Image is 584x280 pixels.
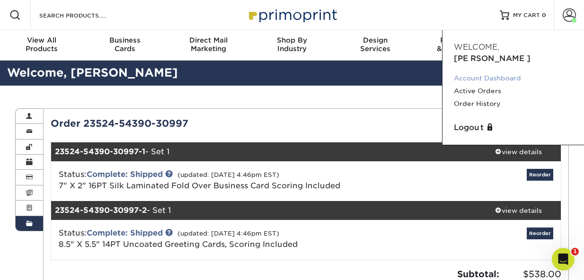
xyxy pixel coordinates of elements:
[87,170,163,179] a: Complete: Shipped
[51,201,476,220] div: - Set 1
[250,36,334,53] div: Industry
[476,206,561,215] div: view details
[334,36,417,53] div: Services
[83,36,167,53] div: Cards
[476,201,561,220] a: view details
[167,36,250,44] span: Direct Mail
[454,122,573,133] a: Logout
[476,142,561,161] a: view details
[334,30,417,61] a: DesignServices
[552,248,575,271] iframe: Intercom live chat
[59,181,340,190] a: 7" X 2" 16PT Silk Laminated Fold Over Business Card Scoring Included
[52,227,391,250] div: Status:
[55,206,147,215] strong: 23524-54390-30997-2
[417,30,500,61] a: Resources& Templates
[417,36,500,44] span: Resources
[454,54,531,63] span: [PERSON_NAME]
[417,36,500,53] div: & Templates
[177,171,279,178] small: (updated: [DATE] 4:46pm EST)
[167,36,250,53] div: Marketing
[542,12,546,18] span: 0
[457,269,499,279] strong: Subtotal:
[454,72,573,85] a: Account Dashboard
[177,230,279,237] small: (updated: [DATE] 4:46pm EST)
[2,251,80,277] iframe: Google Customer Reviews
[38,9,131,21] input: SEARCH PRODUCTS.....
[83,30,167,61] a: BusinessCards
[476,147,561,157] div: view details
[51,142,476,161] div: - Set 1
[55,147,145,156] strong: 23524-54390-30997-1
[83,36,167,44] span: Business
[250,30,334,61] a: Shop ByIndustry
[87,228,163,237] a: Complete: Shipped
[250,36,334,44] span: Shop By
[59,240,298,249] a: 8.5" X 5.5" 14PT Uncoated Greeting Cards, Scoring Included
[527,169,553,181] a: Reorder
[454,43,499,52] span: Welcome,
[167,30,250,61] a: Direct MailMarketing
[44,116,306,131] div: Order 23524-54390-30997
[513,11,540,19] span: MY CART
[52,169,391,192] div: Status:
[454,97,573,110] a: Order History
[245,5,339,25] img: Primoprint
[334,36,417,44] span: Design
[571,248,579,255] span: 1
[454,85,573,97] a: Active Orders
[527,227,553,239] a: Reorder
